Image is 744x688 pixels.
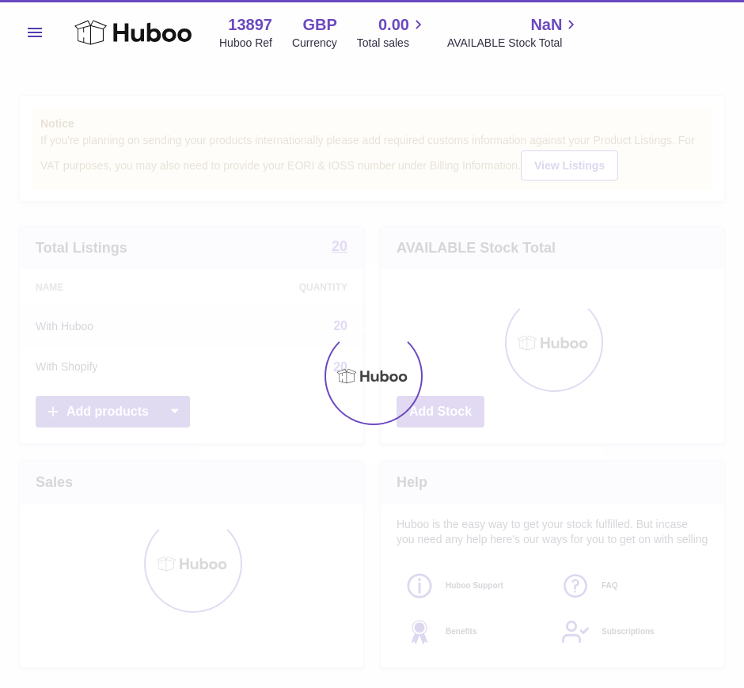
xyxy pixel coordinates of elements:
[292,36,337,51] div: Currency
[228,14,272,36] strong: 13897
[302,14,336,36] strong: GBP
[378,14,409,36] span: 0.00
[357,36,427,51] span: Total sales
[530,14,562,36] span: NaN
[447,36,581,51] span: AVAILABLE Stock Total
[219,36,272,51] div: Huboo Ref
[447,14,581,51] a: NaN AVAILABLE Stock Total
[357,14,427,51] a: 0.00 Total sales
